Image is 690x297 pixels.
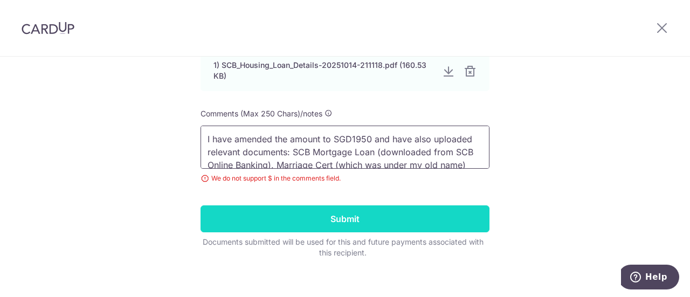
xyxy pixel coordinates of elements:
div: Documents submitted will be used for this and future payments associated with this recipient. [201,237,485,258]
span: Comments (Max 250 Chars)/notes [201,109,322,118]
img: CardUp [22,22,74,34]
input: Submit [201,205,489,232]
iframe: Opens a widget where you can find more information [621,265,679,292]
div: We do not support $ in the comments field. [201,173,489,184]
div: 1) SCB_Housing_Loan_Details-20251014-211118.pdf (160.53 KB) [213,60,433,81]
